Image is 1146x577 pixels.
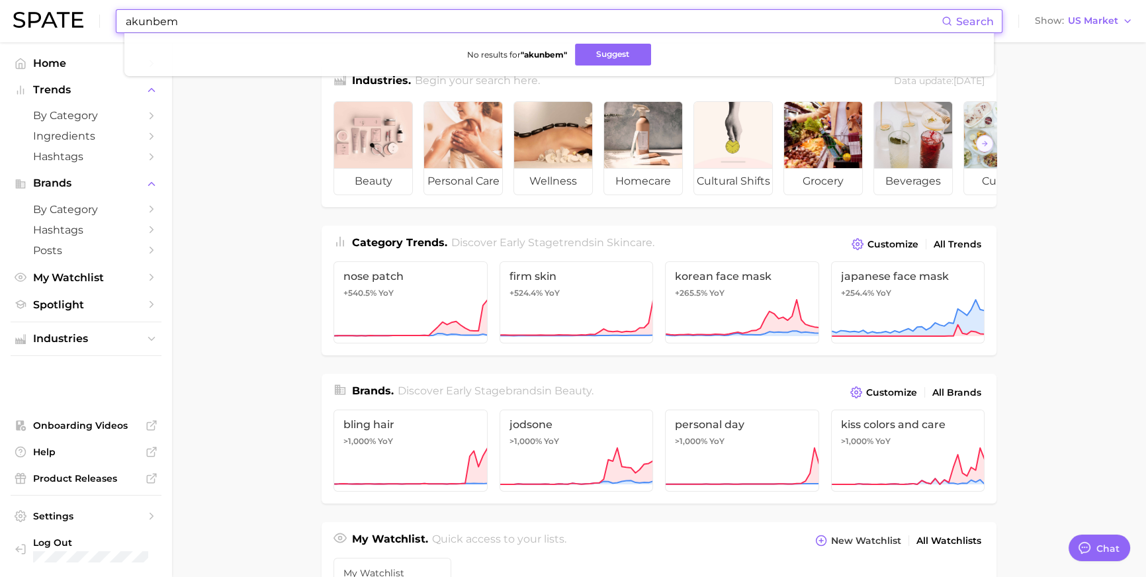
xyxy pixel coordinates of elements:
button: Customize [848,235,922,253]
span: firm skin [509,270,644,283]
a: Home [11,53,161,73]
span: No results for [467,50,567,60]
span: Discover Early Stage trends in . [451,236,654,249]
a: Hashtags [11,220,161,240]
span: New Watchlist [831,535,901,547]
a: Help [11,442,161,462]
span: All Trends [934,239,981,250]
a: firm skin+524.4% YoY [500,261,654,343]
button: Brands [11,173,161,193]
span: YoY [876,288,891,298]
span: Brands [33,177,139,189]
span: My Watchlist [33,271,139,284]
span: >1,000% [841,436,873,446]
span: Show [1035,17,1064,24]
span: +540.5% [343,288,376,298]
a: wellness [513,101,593,195]
button: Industries [11,329,161,349]
a: by Category [11,199,161,220]
h2: Quick access to your lists. [432,531,566,550]
span: YoY [709,436,725,447]
span: Spotlight [33,298,139,311]
span: YoY [709,288,725,298]
a: personal day>1,000% YoY [665,410,819,492]
strong: " akunbem " [521,50,567,60]
a: Posts [11,240,161,261]
span: culinary [964,168,1042,195]
a: Ingredients [11,126,161,146]
span: YoY [378,436,393,447]
span: skincare [607,236,652,249]
span: Posts [33,244,139,257]
span: beverages [874,168,952,195]
span: US Market [1068,17,1118,24]
span: personal care [424,168,502,195]
a: beverages [873,101,953,195]
span: +254.4% [841,288,874,298]
span: Discover Early Stage brands in . [398,384,594,397]
span: jodsone [509,418,644,431]
a: cultural shifts [693,101,773,195]
span: Customize [866,387,917,398]
a: nose patch+540.5% YoY [333,261,488,343]
button: Customize [847,383,920,402]
span: homecare [604,168,682,195]
span: by Category [33,109,139,122]
span: beauty [554,384,592,397]
span: Ingredients [33,130,139,142]
span: Product Releases [33,472,139,484]
span: YoY [545,288,560,298]
span: bling hair [343,418,478,431]
a: Onboarding Videos [11,416,161,435]
span: Customize [867,239,918,250]
span: Hashtags [33,224,139,236]
span: Home [33,57,139,69]
a: Spotlight [11,294,161,315]
span: korean face mask [675,270,809,283]
a: jodsone>1,000% YoY [500,410,654,492]
span: YoY [544,436,559,447]
a: Product Releases [11,468,161,488]
a: korean face mask+265.5% YoY [665,261,819,343]
span: YoY [875,436,891,447]
span: Onboarding Videos [33,420,139,431]
h1: Industries. [352,73,411,91]
span: Log Out [33,537,151,549]
span: All Watchlists [916,535,981,547]
span: >1,000% [509,436,542,446]
a: culinary [963,101,1043,195]
a: grocery [783,101,863,195]
h2: Begin your search here. [415,73,540,91]
a: Settings [11,506,161,526]
div: Data update: [DATE] [894,73,985,91]
a: All Trends [930,236,985,253]
a: All Brands [929,384,985,402]
span: Search [956,15,994,28]
span: YoY [378,288,394,298]
span: by Category [33,203,139,216]
span: Trends [33,84,139,96]
span: Industries [33,333,139,345]
span: nose patch [343,270,478,283]
span: >1,000% [343,436,376,446]
a: Hashtags [11,146,161,167]
a: Log out. Currently logged in with e-mail doyeon@spate.nyc. [11,533,161,566]
a: homecare [603,101,683,195]
a: bling hair>1,000% YoY [333,410,488,492]
img: SPATE [13,12,83,28]
button: Scroll Right [976,135,993,152]
span: Help [33,446,139,458]
a: My Watchlist [11,267,161,288]
span: japanese face mask [841,270,975,283]
h1: My Watchlist. [352,531,428,550]
button: New Watchlist [812,531,904,550]
span: Hashtags [33,150,139,163]
span: kiss colors and care [841,418,975,431]
span: personal day [675,418,809,431]
input: Search here for a brand, industry, or ingredient [124,10,942,32]
a: kiss colors and care>1,000% YoY [831,410,985,492]
a: personal care [423,101,503,195]
a: by Category [11,105,161,126]
span: beauty [334,168,412,195]
span: >1,000% [675,436,707,446]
